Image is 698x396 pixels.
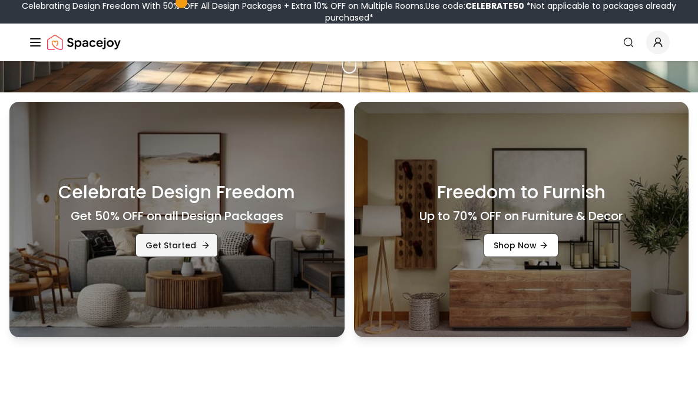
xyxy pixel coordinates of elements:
img: Spacejoy Logo [47,31,121,54]
h3: Celebrate Design Freedom [58,182,295,203]
h4: Up to 70% OFF on Furniture & Decor [419,208,623,224]
h4: Get 50% OFF on all Design Packages [71,208,283,224]
h3: Freedom to Furnish [437,182,606,203]
a: Get Started [135,234,218,257]
a: Spacejoy [47,31,121,54]
nav: Global [28,24,670,61]
a: Shop Now [484,234,558,257]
